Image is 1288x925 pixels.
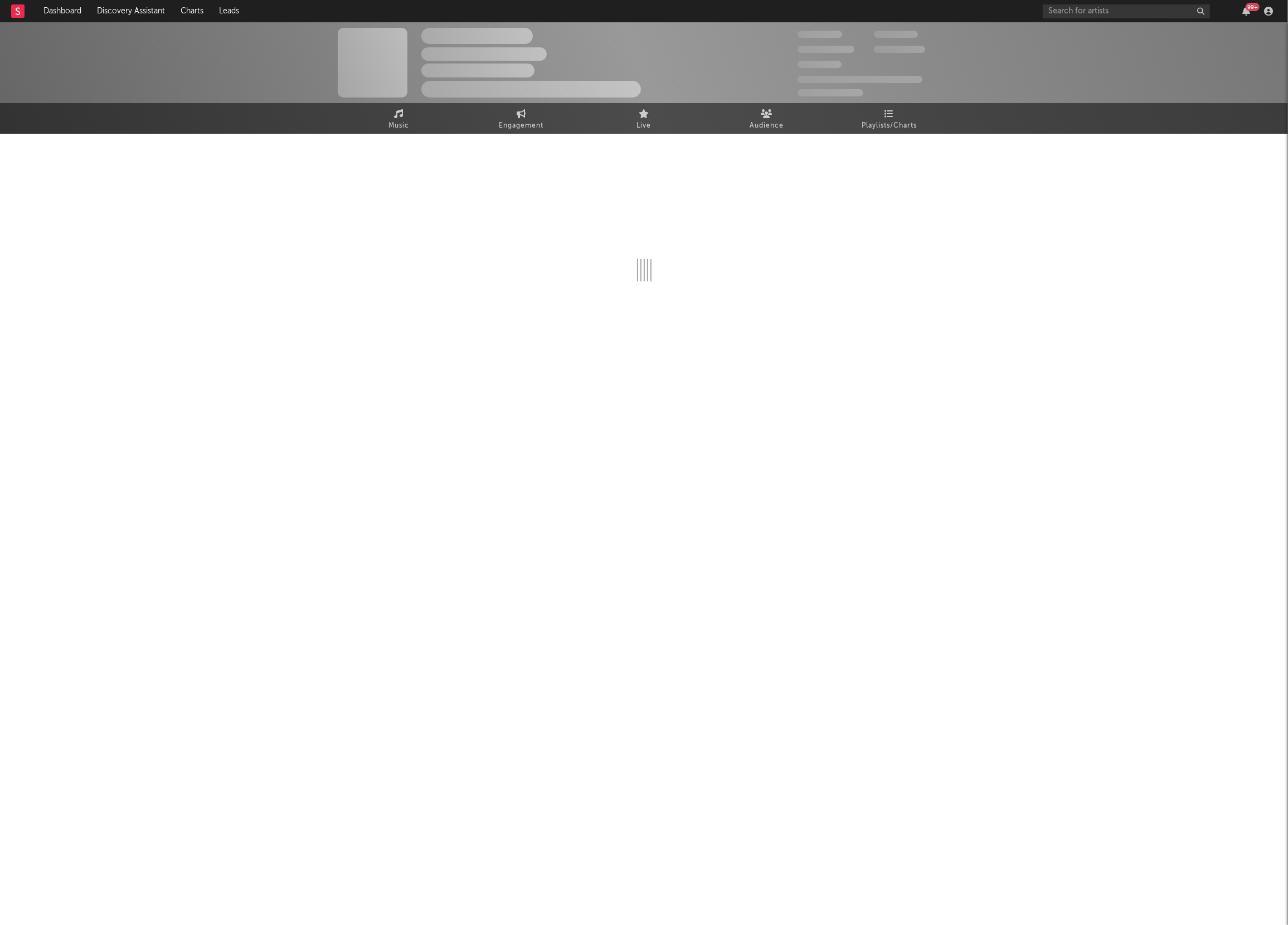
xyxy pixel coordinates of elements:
[750,119,784,133] span: Audience
[798,61,842,68] span: 100,000
[798,31,842,38] span: 300,000
[583,103,706,134] a: Live
[460,103,583,134] a: Engagement
[862,119,917,133] span: Playlists/Charts
[798,46,854,53] span: 50,000,000
[338,103,460,134] a: Music
[1242,7,1250,16] button: 99+
[1043,4,1210,18] input: Search for artists
[874,31,918,38] span: 100,000
[706,103,828,134] a: Audience
[798,89,863,96] span: Jump Score: 85.0
[828,103,951,134] a: Playlists/Charts
[798,76,922,83] span: 50,000,000 Monthly Listeners
[637,119,652,133] span: Live
[874,46,925,53] span: 1,000,000
[1246,3,1260,11] div: 99 +
[499,119,544,133] span: Engagement
[388,119,409,133] span: Music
